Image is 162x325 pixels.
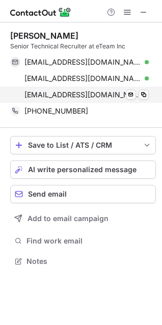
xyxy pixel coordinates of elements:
span: [EMAIL_ADDRESS][DOMAIN_NAME] [24,74,141,83]
div: [PERSON_NAME] [10,31,78,41]
div: Senior Technical Recruiter at eTeam Inc [10,42,156,51]
button: Send email [10,185,156,203]
span: Add to email campaign [28,214,109,223]
button: Notes [10,254,156,268]
button: Add to email campaign [10,209,156,228]
button: save-profile-one-click [10,136,156,154]
span: [PHONE_NUMBER] [24,106,88,116]
div: Save to List / ATS / CRM [28,141,138,149]
span: Notes [26,257,152,266]
span: Send email [28,190,67,198]
span: [EMAIL_ADDRESS][DOMAIN_NAME] [24,90,141,99]
span: AI write personalized message [28,166,137,174]
button: AI write personalized message [10,160,156,179]
span: Find work email [26,236,152,246]
button: Find work email [10,234,156,248]
img: ContactOut v5.3.10 [10,6,71,18]
span: [EMAIL_ADDRESS][DOMAIN_NAME] [24,58,141,67]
